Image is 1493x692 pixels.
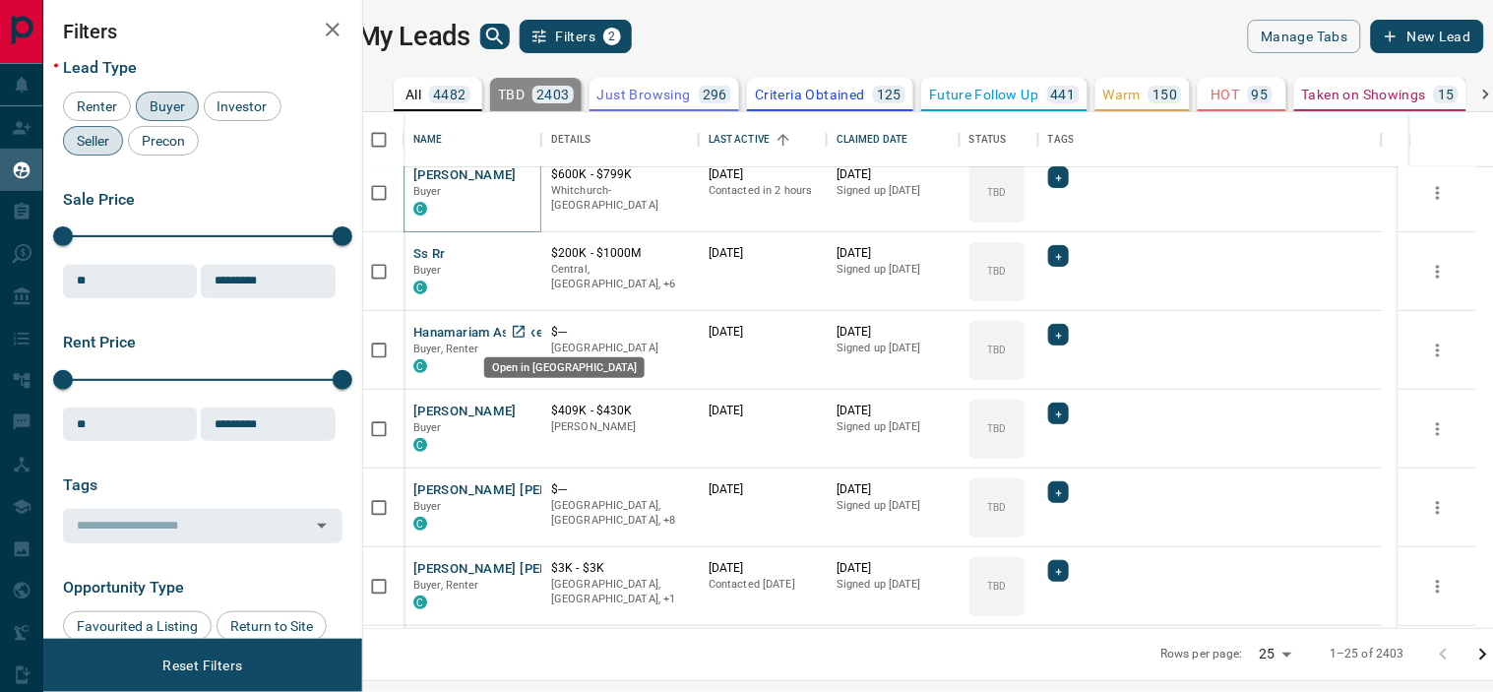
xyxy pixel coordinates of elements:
p: Signed up [DATE] [837,498,950,514]
button: more [1423,493,1453,523]
p: 1–25 of 2403 [1331,646,1405,662]
span: 2 [605,30,619,43]
button: [PERSON_NAME] [413,166,517,185]
span: + [1055,482,1062,502]
span: Precon [135,133,192,149]
span: Buyer, Renter [413,579,479,592]
button: Sort [770,126,797,154]
p: Just Browsing [597,88,691,101]
span: Return to Site [223,618,320,634]
button: Open [308,512,336,539]
div: condos.ca [413,202,427,216]
p: $--- [551,481,689,498]
div: Details [541,112,699,167]
p: 2403 [536,88,570,101]
div: Tags [1048,112,1075,167]
span: Seller [70,133,116,149]
div: Favourited a Listing [63,611,212,641]
button: Reset Filters [150,649,255,682]
p: TBD [498,88,525,101]
span: Buyer [413,421,442,434]
p: Future Follow Up [929,88,1038,101]
button: [PERSON_NAME] [PERSON_NAME] [413,560,623,579]
p: Signed up [DATE] [837,419,950,435]
div: condos.ca [413,596,427,609]
p: TBD [987,185,1006,200]
p: Signed up [DATE] [837,341,950,356]
p: 150 [1152,88,1177,101]
span: + [1055,246,1062,266]
p: [DATE] [709,481,817,498]
span: + [1055,561,1062,581]
p: TBD [987,579,1006,594]
p: [DATE] [837,403,950,419]
p: Signed up [DATE] [837,183,950,199]
div: condos.ca [413,281,427,294]
button: search button [480,24,510,49]
button: more [1423,572,1453,601]
div: Name [404,112,541,167]
p: $409K - $430K [551,403,689,419]
p: 125 [877,88,902,101]
p: East York, Etobicoke, Midtown | Central, North York, Scarborough, West End, York Crosstown, Markham [551,498,689,529]
p: [PERSON_NAME] [551,419,689,435]
span: Favourited a Listing [70,618,205,634]
p: Signed up [DATE] [837,577,950,593]
p: Signed up [DATE] [837,262,950,278]
div: Last Active [699,112,827,167]
span: Opportunity Type [63,578,184,597]
span: + [1055,167,1062,187]
p: Whitchurch-[GEOGRAPHIC_DATA] [551,183,689,214]
span: Rent Price [63,333,136,351]
div: Tags [1038,112,1382,167]
span: Tags [63,475,97,494]
p: 441 [1051,88,1076,101]
p: [DATE] [837,166,950,183]
div: Claimed Date [827,112,960,167]
p: [DATE] [837,560,950,577]
span: + [1055,325,1062,345]
h2: Filters [63,20,342,43]
button: Hanamariam Astatike [413,324,543,343]
h1: My Leads [357,21,470,52]
div: Seller [63,126,123,156]
div: + [1048,403,1069,424]
span: Lead Type [63,58,137,77]
div: Status [969,112,1007,167]
div: Renter [63,92,131,121]
span: Buyer [413,500,442,513]
div: Details [551,112,591,167]
p: [DATE] [837,245,950,262]
span: Buyer [413,185,442,198]
div: Return to Site [217,611,327,641]
div: + [1048,245,1069,267]
p: $3K - $3K [551,560,689,577]
div: condos.ca [413,517,427,531]
p: [DATE] [709,324,817,341]
span: Buyer [143,98,192,114]
div: + [1048,324,1069,346]
p: All [405,88,421,101]
div: condos.ca [413,438,427,452]
p: $--- [551,324,689,341]
p: HOT [1212,88,1240,101]
p: Warm [1103,88,1142,101]
span: Renter [70,98,124,114]
p: Toronto [551,577,689,607]
div: Status [960,112,1038,167]
a: Open in New Tab [506,319,531,345]
button: New Lead [1371,20,1484,53]
p: 15 [1438,88,1455,101]
p: 95 [1252,88,1269,101]
p: East Side, Etobicoke, North York, South Vancouver, Toronto, Vancouver [551,262,689,292]
p: 4482 [433,88,467,101]
p: [DATE] [837,481,950,498]
div: + [1048,166,1069,188]
div: condos.ca [413,359,427,373]
p: [GEOGRAPHIC_DATA] [551,341,689,356]
p: Contacted in 2 hours [709,183,817,199]
p: Rows per page: [1160,646,1243,662]
span: + [1055,404,1062,423]
span: Investor [211,98,275,114]
button: Filters2 [520,20,633,53]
